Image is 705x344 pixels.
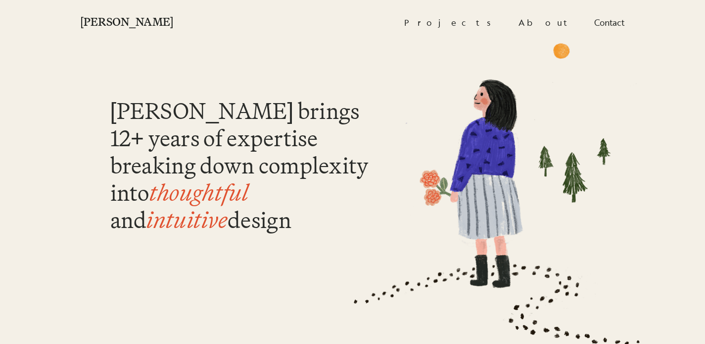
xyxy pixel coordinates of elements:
[81,12,174,27] a: [PERSON_NAME]
[594,12,625,32] a: Contact
[110,97,382,233] div: [PERSON_NAME] brings 12+ years of expertise breaking down complexity into design
[149,178,249,207] em: thoughtful
[81,16,174,27] h1: [PERSON_NAME]
[110,205,147,234] span: and
[404,12,499,32] a: Projects
[518,12,574,32] a: About
[146,205,228,234] em: intuitive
